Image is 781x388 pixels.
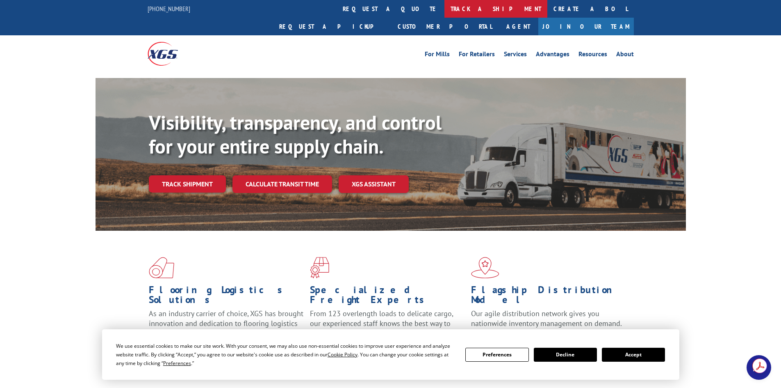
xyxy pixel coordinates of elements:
[149,285,304,309] h1: Flooring Logistics Solutions
[425,51,450,60] a: For Mills
[116,342,455,367] div: We use essential cookies to make our site work. With your consent, we may also use non-essential ...
[504,51,527,60] a: Services
[149,110,442,159] b: Visibility, transparency, and control for your entire supply chain.
[471,285,626,309] h1: Flagship Distribution Model
[102,329,679,380] div: Cookie Consent Prompt
[273,18,392,35] a: Request a pickup
[536,51,569,60] a: Advantages
[163,360,191,367] span: Preferences
[149,175,226,193] a: Track shipment
[148,5,190,13] a: [PHONE_NUMBER]
[149,309,303,338] span: As an industry carrier of choice, XGS has brought innovation and dedication to flooring logistics...
[534,348,597,362] button: Decline
[310,309,465,345] p: From 123 overlength loads to delicate cargo, our experienced staff knows the best way to move you...
[310,285,465,309] h1: Specialized Freight Experts
[328,351,357,358] span: Cookie Policy
[747,355,771,380] div: Open chat
[602,348,665,362] button: Accept
[465,348,528,362] button: Preferences
[339,175,409,193] a: XGS ASSISTANT
[578,51,607,60] a: Resources
[149,257,174,278] img: xgs-icon-total-supply-chain-intelligence-red
[616,51,634,60] a: About
[392,18,498,35] a: Customer Portal
[538,18,634,35] a: Join Our Team
[310,257,329,278] img: xgs-icon-focused-on-flooring-red
[459,51,495,60] a: For Retailers
[471,309,622,328] span: Our agile distribution network gives you nationwide inventory management on demand.
[498,18,538,35] a: Agent
[232,175,332,193] a: Calculate transit time
[471,257,499,278] img: xgs-icon-flagship-distribution-model-red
